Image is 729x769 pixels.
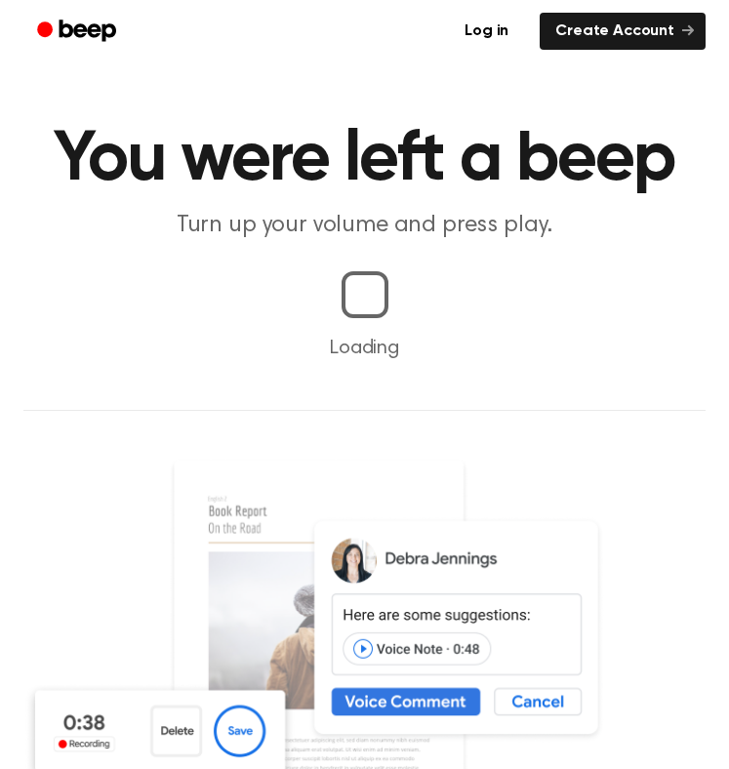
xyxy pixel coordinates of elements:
a: Beep [23,13,134,51]
p: Turn up your volume and press play. [23,211,706,240]
p: Loading [23,334,706,363]
a: Create Account [540,13,706,50]
a: Log in [445,9,528,54]
h1: You were left a beep [23,125,706,195]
